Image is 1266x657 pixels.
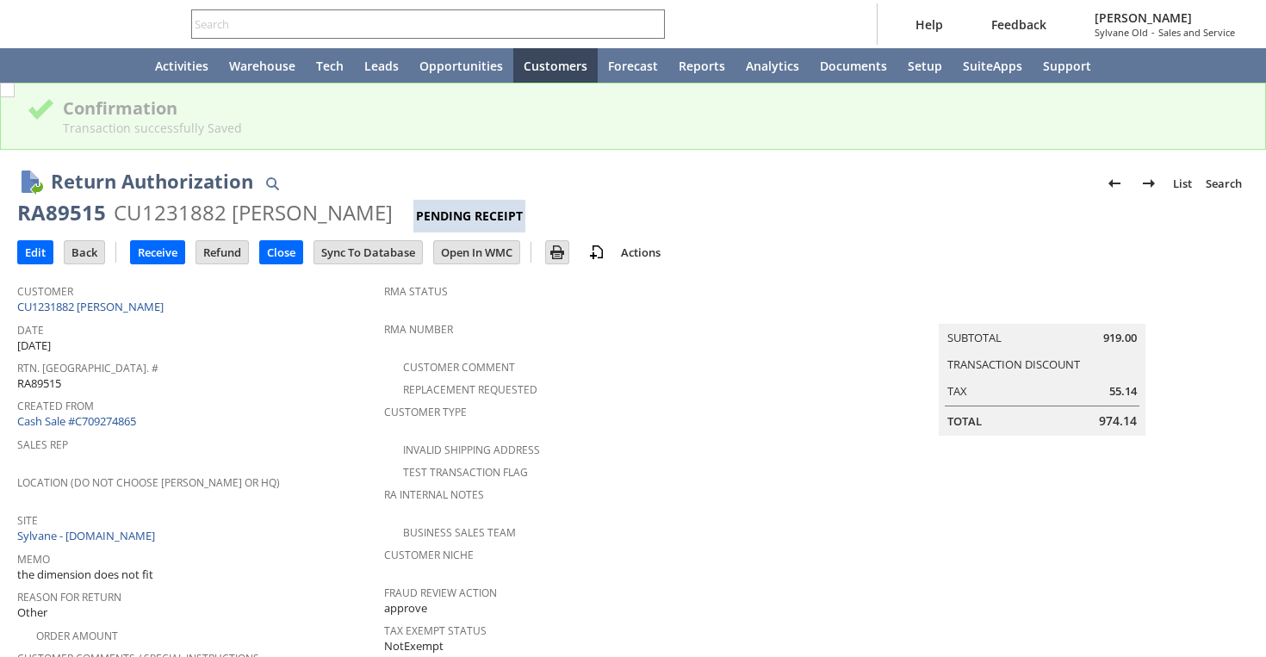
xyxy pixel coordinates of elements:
a: Documents [810,48,897,83]
a: Site [17,513,38,528]
a: Leads [354,48,409,83]
a: Search [1199,170,1249,197]
span: Sylvane Old [1095,26,1148,39]
span: Tech [316,58,344,74]
h1: Return Authorization [51,167,253,195]
span: - [1151,26,1155,39]
input: Back [65,241,104,263]
span: NotExempt [384,638,444,654]
span: Customers [524,58,587,74]
img: Next [1139,173,1159,194]
a: Analytics [735,48,810,83]
div: CU1231882 [PERSON_NAME] [114,199,393,226]
a: Memo [17,552,50,567]
a: Tech [306,48,354,83]
span: Opportunities [419,58,503,74]
input: Close [260,241,302,263]
a: Customer Comment [403,360,515,375]
a: RA Internal Notes [384,487,484,502]
input: Search [192,14,641,34]
a: Activities [145,48,219,83]
a: Subtotal [947,330,1002,345]
a: Cash Sale #C709274865 [17,413,136,429]
a: Customers [513,48,598,83]
svg: Shortcuts [72,55,93,76]
span: Analytics [746,58,799,74]
a: Total [947,413,982,429]
span: Sales and Service [1158,26,1235,39]
span: the dimension does not fit [17,567,153,583]
span: approve [384,600,427,617]
span: SuiteApps [963,58,1022,74]
span: Documents [820,58,887,74]
a: Location (Do Not Choose [PERSON_NAME] or HQ) [17,475,280,490]
a: Customer Niche [384,548,474,562]
a: Warehouse [219,48,306,83]
a: Tax Exempt Status [384,623,487,638]
span: Reports [679,58,725,74]
span: Forecast [608,58,658,74]
a: Fraud Review Action [384,586,497,600]
a: Customer Type [384,405,467,419]
a: Date [17,323,44,338]
a: Tax [947,383,967,399]
div: RA89515 [17,199,106,226]
input: Print [546,241,568,263]
caption: Summary [939,296,1145,324]
input: Edit [18,241,53,263]
a: Sylvane - [DOMAIN_NAME] [17,528,159,543]
svg: Home [114,55,134,76]
a: CU1231882 [PERSON_NAME] [17,299,168,314]
span: Leads [364,58,399,74]
a: Created From [17,399,94,413]
a: Reports [668,48,735,83]
a: Invalid Shipping Address [403,443,540,457]
span: Feedback [991,16,1046,33]
input: Sync To Database [314,241,422,263]
div: Transaction successfully Saved [63,120,1239,136]
div: Confirmation [63,96,1239,120]
span: Setup [908,58,942,74]
span: Warehouse [229,58,295,74]
a: Customer [17,284,73,299]
a: Replacement Requested [403,382,537,397]
input: Open In WMC [434,241,519,263]
img: Quick Find [262,173,282,194]
span: Support [1043,58,1091,74]
span: 919.00 [1103,330,1137,346]
span: 55.14 [1109,383,1137,400]
a: RMA Number [384,322,453,337]
a: Actions [614,245,667,260]
span: Help [915,16,943,33]
img: add-record.svg [586,242,607,263]
img: Previous [1104,173,1125,194]
input: Receive [131,241,184,263]
span: [PERSON_NAME] [1095,9,1235,26]
span: 974.14 [1099,412,1137,430]
a: Reason For Return [17,590,121,604]
a: SuiteApps [953,48,1033,83]
span: Other [17,604,47,621]
a: Sales Rep [17,437,68,452]
div: Pending Receipt [413,200,525,232]
a: List [1166,170,1199,197]
a: Transaction Discount [947,356,1080,372]
input: Refund [196,241,248,263]
div: Shortcuts [62,48,103,83]
a: Test Transaction Flag [403,465,528,480]
span: RA89515 [17,375,61,392]
a: Rtn. [GEOGRAPHIC_DATA]. # [17,361,158,375]
span: [DATE] [17,338,51,354]
img: Print [547,242,568,263]
a: Recent Records [21,48,62,83]
a: Setup [897,48,953,83]
svg: Recent Records [31,55,52,76]
a: RMA Status [384,284,448,299]
a: Home [103,48,145,83]
span: Activities [155,58,208,74]
a: Forecast [598,48,668,83]
a: Business Sales Team [403,525,516,540]
a: Support [1033,48,1102,83]
a: Opportunities [409,48,513,83]
a: Order Amount [36,629,118,643]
